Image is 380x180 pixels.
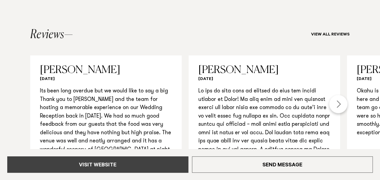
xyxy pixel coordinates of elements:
h6: [DATE] [40,77,172,82]
p: Its been long overdue but we would like to say a big Thank you to [PERSON_NAME] and the team for ... [40,87,172,179]
h3: [PERSON_NAME] [198,65,330,75]
h3: [PERSON_NAME] [40,65,172,75]
p: Lo ips do sita cons ad elitsed do eius tem incidi utlabor et Dolor! Ma aliq enim ad mini ven quis... [198,87,330,179]
a: Send Message [192,156,373,173]
a: Visit Website [7,156,188,173]
a: View all reviews [311,32,350,37]
h6: [DATE] [198,77,330,82]
h2: Reviews [30,29,73,41]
